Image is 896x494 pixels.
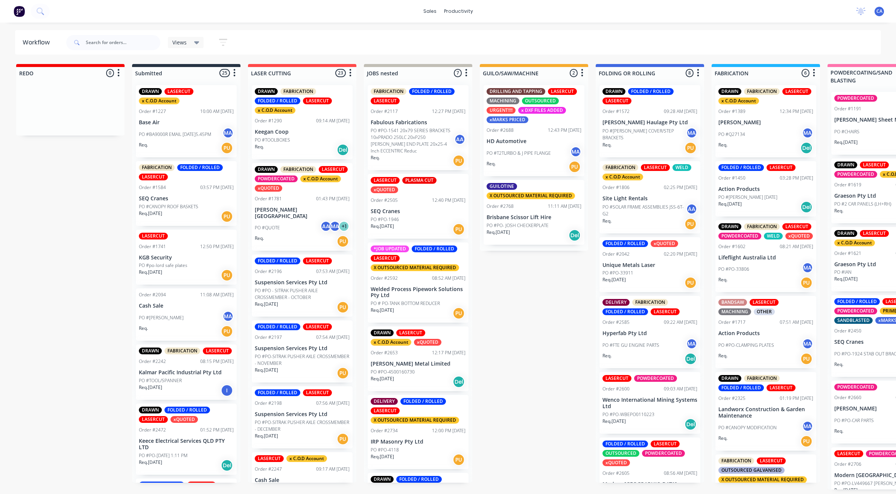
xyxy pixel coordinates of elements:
div: FOLDED / ROLLEDLASERCUTOrder #219807:56 AM [DATE]Suspension Services Pty LtdPO #PO-SITRAK PUSHER ... [252,386,353,448]
p: Req. [DATE] [371,223,394,230]
p: PO #PO-1946 [371,216,399,223]
div: OTHER [754,308,775,315]
div: Order #2600 [602,386,630,392]
p: Suspension Services Pty Ltd [255,279,350,286]
div: POWDERCOATED [634,375,677,382]
p: Req. [DATE] [139,269,162,276]
div: Order #1389 [718,108,745,115]
div: FABRICATION [164,348,200,354]
div: DRILLING AND TAPPING [487,88,545,95]
div: 07:51 AM [DATE] [780,319,813,326]
div: MA [802,338,813,349]
span: Views [172,38,187,46]
p: Req. [255,143,264,150]
p: Suspension Services Pty Ltd [255,345,350,352]
div: MA [686,127,697,139]
div: FOLDED / ROLLED [602,308,648,315]
div: Order #1450 [718,175,745,181]
div: WELD [764,233,783,239]
p: Brisbane Scissor Lift Hire [487,214,581,221]
p: SEQ Cranes [139,195,234,202]
p: [PERSON_NAME] [718,119,813,126]
div: DRILLING AND TAPPINGLASERCUTMACHININGOUTSOURCEDURGENT!!!!x DXF FILES ADDEDxMARKS PRICEDOrder #268... [484,85,584,176]
div: PU [800,353,812,365]
p: Action Products [718,186,813,192]
p: PO #FTE GU ENGINE PARTS [602,342,659,349]
div: DRAWNLASERCUTx C.O.D AccountOrder #122710:00 AM [DATE]Base AirPO #BA9000R EMAIL [DATE]5.45PMMAReq.PU [136,85,237,157]
div: LASERCUT [203,348,232,354]
div: LASERCUT [860,230,889,237]
p: PO #[PERSON_NAME] COVER/STEP BRACKETS [602,128,686,141]
div: x C.O.D Account [371,339,411,346]
p: PO #CANOPY ROOF BASKETS [139,203,198,210]
p: Lifeflight Australia Ltd [718,255,813,261]
div: AA [686,203,697,215]
div: LASERCUTOrder #174112:50 PM [DATE]KGB SecurityPO #po-lord safe platesReq.[DATE]PU [136,230,237,285]
div: 12:27 PM [DATE] [432,108,465,115]
p: SEQ Cranes [371,208,465,215]
p: PO #2 CAR PANELS (LH+RH) [834,201,891,207]
p: Req. [DATE] [718,201,742,207]
p: PO #PO-4500160730 [371,369,415,375]
div: LASERCUT [371,177,400,184]
p: PO #PO-SITRAK PUSHER AXLE CROSSMEMBER - NOVEMBER [255,353,350,367]
div: Order #2196 [255,268,282,275]
div: POWDERCOATED [255,175,298,182]
div: DRAWNFABRICATIONLASERCUTPOWDERCOATEDWELDxQUOTEDOrder #160208:21 AM [DATE]Lifeflight Australia Ltd... [715,220,816,293]
div: FABRICATION [744,223,780,230]
div: Order #2505 [371,197,398,204]
div: Order #1290 [255,117,282,124]
div: PU [685,218,697,230]
div: 09:14 AM [DATE] [316,117,350,124]
p: [PERSON_NAME] Metal Limited [371,361,465,367]
div: Del [569,229,581,241]
div: LASERCUT [319,166,348,173]
p: Req. [DATE] [371,307,394,314]
div: DRAWNLASERCUTx C.O.D AccountxQUOTEDOrder #265312:17 PM [DATE][PERSON_NAME] Metal LimitedPO #PO-45... [368,326,469,391]
div: PU [337,235,349,247]
div: LASERCUT [782,223,811,230]
div: LASERCUT [139,233,168,239]
div: xQUOTED [414,339,441,346]
div: DELIVERYFABRICATIONFOLDED / ROLLEDLASERCUTOrder #258509:22 AM [DATE]Hyperfab Pty LtdPO #FTE GU EN... [599,296,700,368]
div: Order #2042 [602,251,630,258]
div: Del [453,376,465,388]
p: Req. [718,142,727,148]
div: Order #2653 [371,349,398,356]
div: xQUOTED [785,233,813,239]
div: LASERCUT [164,88,193,95]
div: PU [221,142,233,154]
div: MACHINING [718,308,751,315]
p: Hyperfab Pty Ltd [602,330,697,337]
div: 09:28 AM [DATE] [664,108,697,115]
p: Req. [139,325,148,332]
div: 12:50 PM [DATE] [200,243,234,250]
div: MA [222,311,234,322]
div: x C.O.D Account [718,98,759,104]
p: Action Products [718,330,813,337]
div: xQUOTED [255,185,282,192]
div: LASERCUT [139,174,168,180]
div: MA [802,127,813,139]
div: DRAWN [255,88,278,95]
div: FOLDED / ROLLED [718,164,764,171]
div: FOLDED / ROLLED [834,298,880,305]
div: AA [320,221,332,232]
div: URGENT!!!! [487,107,516,114]
div: LASERCUT [602,375,631,382]
p: PO #[PERSON_NAME] [139,314,184,321]
div: LASERCUT [303,389,332,396]
p: PO #TOOL/SPANNER [139,377,182,384]
p: Req. [718,276,727,283]
div: x C.O.D Account [834,239,875,246]
p: Kalmar Pacific Industrial Pty Ltd [139,369,234,376]
div: Order #1227 [139,108,166,115]
div: xMARKS PRICED [487,116,528,123]
div: DRAWN [718,223,741,230]
img: Factory [14,6,25,17]
div: FABRICATION [280,166,316,173]
div: FOLDED / ROLLED [177,164,223,171]
div: MA [686,338,697,349]
p: PO #TOOLBOXES [255,137,290,143]
p: PO #SOLAR FRAME ASSEMBLIES JSS-6T-G2 [602,204,686,217]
